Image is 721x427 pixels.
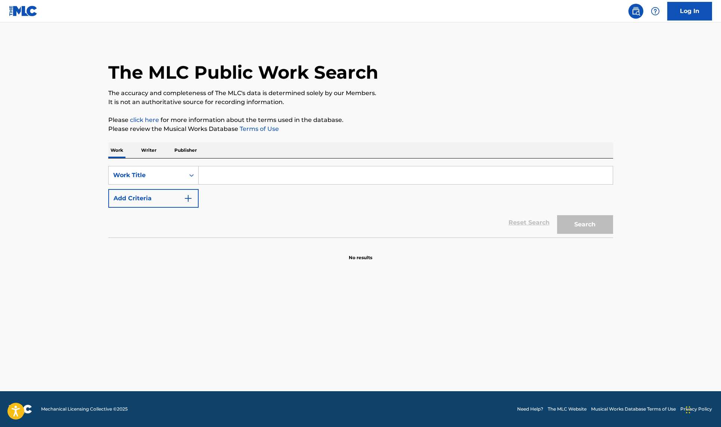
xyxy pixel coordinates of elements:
iframe: Chat Widget [684,391,721,427]
p: Work [108,142,125,158]
div: Drag [686,399,690,421]
p: The accuracy and completeness of The MLC's data is determined solely by our Members. [108,89,613,98]
p: Writer [139,142,159,158]
img: logo [9,405,32,414]
p: No results [349,245,372,261]
img: help [651,7,660,16]
a: Public Search [628,4,643,19]
a: Musical Works Database Terms of Use [591,406,676,412]
a: The MLC Website [548,406,587,412]
a: Need Help? [517,406,543,412]
img: MLC Logo [9,6,38,16]
p: It is not an authoritative source for recording information. [108,98,613,107]
a: Log In [667,2,712,21]
p: Publisher [172,142,199,158]
p: Please for more information about the terms used in the database. [108,116,613,125]
button: Add Criteria [108,189,199,208]
p: Please review the Musical Works Database [108,125,613,134]
div: Work Title [113,171,180,180]
div: Help [648,4,663,19]
img: search [631,7,640,16]
form: Search Form [108,166,613,238]
img: 9d2ae6d4665cec9f34b9.svg [184,194,193,203]
h1: The MLC Public Work Search [108,61,378,84]
a: Privacy Policy [680,406,712,412]
a: click here [130,116,159,123]
span: Mechanical Licensing Collective © 2025 [41,406,128,412]
a: Terms of Use [238,125,279,132]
